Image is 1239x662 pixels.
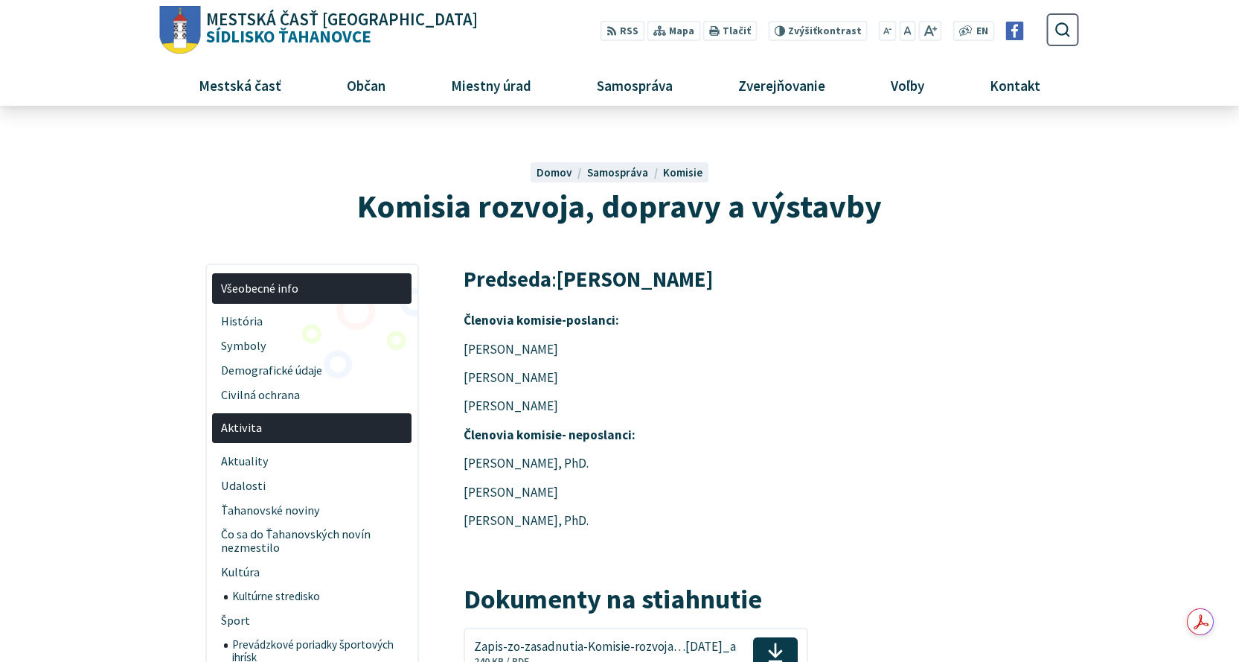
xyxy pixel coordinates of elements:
span: Kultúra [221,561,403,585]
a: Komisie [663,165,702,179]
a: Miestny úrad [423,65,558,105]
span: Ťahanovské noviny [221,498,403,523]
strong: Členovia komisie-poslanci: [464,312,619,328]
span: Domov [537,165,572,179]
a: Domov [537,165,587,179]
span: EN [976,24,988,39]
p: [PERSON_NAME] [464,483,966,503]
span: Mestská časť [193,65,286,105]
span: Civilná ochrana [221,383,403,407]
strong: Predseda [464,266,551,293]
a: Civilná ochrana [212,383,412,407]
a: Kultúrne stredisko [224,585,412,609]
a: Samospráva [587,165,663,179]
img: Prejsť na domovskú stránku [160,6,201,54]
a: Aktuality [212,449,412,474]
a: Všeobecné info [212,273,412,304]
strong: Dokumenty na stiahnutie [464,582,762,616]
span: Aktuality [221,449,403,474]
a: Šport [212,608,412,633]
span: kontrast [788,25,862,37]
span: Zvýšiť [788,25,817,37]
span: Kontakt [985,65,1046,105]
a: RSS [601,21,644,41]
button: Zmenšiť veľkosť písma [879,21,897,41]
a: Demografické údaje [212,358,412,383]
span: RSS [620,24,638,39]
button: Zväčšiť veľkosť písma [918,21,941,41]
span: Sídlisko Ťahanovce [201,11,478,45]
span: Tlačiť [723,25,751,37]
p: [PERSON_NAME] [464,369,966,388]
span: Všeobecné info [221,276,403,301]
a: Udalosti [212,474,412,498]
a: EN [973,24,993,39]
span: Občan [341,65,391,105]
span: Samospráva [587,165,648,179]
strong: [PERSON_NAME] [557,266,713,293]
span: Udalosti [221,474,403,498]
span: Symboly [221,334,403,358]
a: Voľby [864,65,952,105]
a: Kultúra [212,561,412,585]
a: Čo sa do Ťahanovských novín nezmestilo [212,523,412,561]
strong: Členovia komisie- neposlanci: [464,427,635,443]
span: História [221,309,403,334]
span: Kultúrne stredisko [232,585,403,609]
p: [PERSON_NAME] [464,397,966,416]
p: : [464,264,966,296]
a: Mestská časť [171,65,308,105]
a: Symboly [212,334,412,358]
a: Samospráva [570,65,700,105]
span: Demografické údaje [221,358,403,383]
span: Komisia rozvoja, dopravy a výstavby [357,185,882,226]
span: Voľby [886,65,930,105]
a: História [212,309,412,334]
span: Zverejňovanie [732,65,830,105]
a: Aktivita [212,413,412,444]
button: Tlačiť [703,21,757,41]
a: Logo Sídlisko Ťahanovce, prejsť na domovskú stránku. [160,6,478,54]
span: Čo sa do Ťahanovských novín nezmestilo [221,523,403,561]
p: [PERSON_NAME] [464,340,966,360]
p: [PERSON_NAME], PhD. [464,512,966,531]
a: Kontakt [963,65,1068,105]
span: Zapis-zo-zasadnutia-Komisie-rozvoja…[DATE]_a [474,640,736,654]
p: [PERSON_NAME], PhD. [464,454,966,474]
a: Občan [319,65,412,105]
a: Ťahanovské noviny [212,498,412,523]
span: Mestská časť [GEOGRAPHIC_DATA] [206,11,478,28]
img: Prejsť na Facebook stránku [1005,22,1024,40]
span: Mapa [669,24,694,39]
a: Zverejňovanie [711,65,853,105]
span: Šport [221,608,403,633]
a: Mapa [647,21,700,41]
span: Miestny úrad [445,65,537,105]
span: Samospráva [591,65,678,105]
button: Nastaviť pôvodnú veľkosť písma [899,21,915,41]
span: Aktivita [221,416,403,441]
button: Zvýšiťkontrast [768,21,867,41]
